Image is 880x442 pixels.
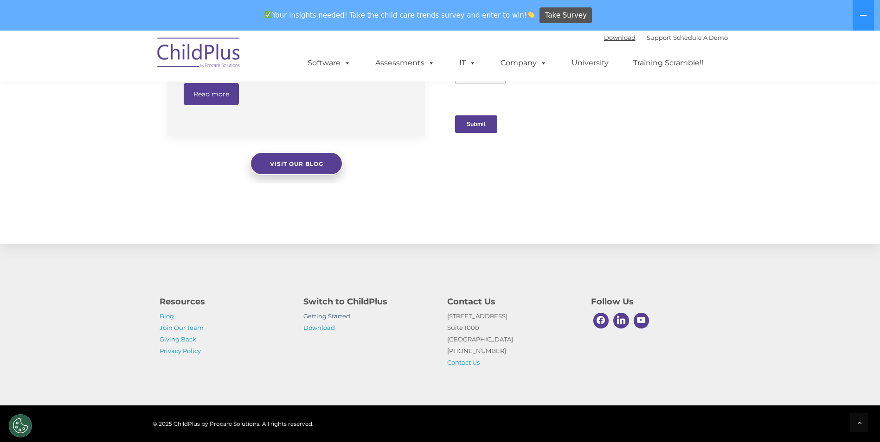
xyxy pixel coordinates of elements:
[624,54,713,72] a: Training Scramble!!
[562,54,618,72] a: University
[264,11,271,18] img: ✅
[447,359,480,366] a: Contact Us
[611,310,631,331] a: Linkedin
[160,335,196,343] a: Giving Back
[160,347,201,354] a: Privacy Policy
[250,152,343,175] a: Visit our blog
[160,312,174,320] a: Blog
[261,6,539,24] span: Your insights needed! Take the child care trends survey and enter to win!
[591,310,611,331] a: Facebook
[447,310,577,368] p: [STREET_ADDRESS] Suite 1000 [GEOGRAPHIC_DATA] [PHONE_NUMBER]
[303,324,335,331] a: Download
[129,99,168,106] span: Phone number
[153,31,245,77] img: ChildPlus by Procare Solutions
[450,54,485,72] a: IT
[545,7,587,24] span: Take Survey
[527,11,534,18] img: 👏
[491,54,556,72] a: Company
[9,414,32,437] button: Cookies Settings
[160,324,204,331] a: Join Our Team
[303,295,433,308] h4: Switch to ChildPlus
[298,54,360,72] a: Software
[673,34,728,41] a: Schedule A Demo
[604,34,636,41] a: Download
[366,54,444,72] a: Assessments
[631,310,652,331] a: Youtube
[647,34,671,41] a: Support
[270,160,323,167] span: Visit our blog
[447,295,577,308] h4: Contact Us
[184,83,239,105] a: Read more
[591,295,721,308] h4: Follow Us
[153,420,314,427] span: © 2025 ChildPlus by Procare Solutions. All rights reserved.
[129,61,157,68] span: Last name
[303,312,350,320] a: Getting Started
[604,34,728,41] font: |
[160,295,289,308] h4: Resources
[540,7,592,24] a: Take Survey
